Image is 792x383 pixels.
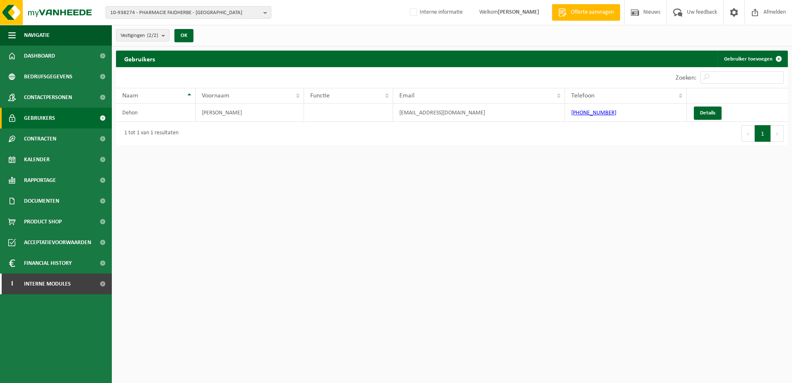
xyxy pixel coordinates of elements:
[771,125,784,142] button: Next
[24,25,50,46] span: Navigatie
[106,6,271,19] button: 10-938274 - PHARMACIE FAIDHERBE - [GEOGRAPHIC_DATA]
[24,253,72,274] span: Financial History
[120,126,179,141] div: 1 tot 1 van 1 resultaten
[116,104,196,122] td: Dehon
[310,92,330,99] span: Functie
[24,66,72,87] span: Bedrijfsgegevens
[399,92,415,99] span: Email
[116,29,169,41] button: Vestigingen(2/2)
[694,107,722,120] a: Details
[24,170,56,191] span: Rapportage
[174,29,193,42] button: OK
[717,51,787,67] a: Gebruiker toevoegen
[24,191,59,211] span: Documenten
[741,125,755,142] button: Previous
[202,92,229,99] span: Voornaam
[498,9,539,15] strong: [PERSON_NAME]
[393,104,565,122] td: [EMAIL_ADDRESS][DOMAIN_NAME]
[24,87,72,108] span: Contactpersonen
[116,51,163,67] h2: Gebruikers
[121,29,158,42] span: Vestigingen
[24,149,50,170] span: Kalender
[122,92,138,99] span: Naam
[24,108,55,128] span: Gebruikers
[24,211,62,232] span: Product Shop
[552,4,620,21] a: Offerte aanvragen
[24,128,56,149] span: Contracten
[408,6,463,19] label: Interne informatie
[196,104,304,122] td: [PERSON_NAME]
[110,7,260,19] span: 10-938274 - PHARMACIE FAIDHERBE - [GEOGRAPHIC_DATA]
[571,110,616,116] a: [PHONE_NUMBER]
[571,92,594,99] span: Telefoon
[24,232,91,253] span: Acceptatievoorwaarden
[24,274,71,294] span: Interne modules
[8,274,16,294] span: I
[147,33,158,38] count: (2/2)
[755,125,771,142] button: 1
[24,46,55,66] span: Dashboard
[569,8,616,17] span: Offerte aanvragen
[676,75,696,81] label: Zoeken:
